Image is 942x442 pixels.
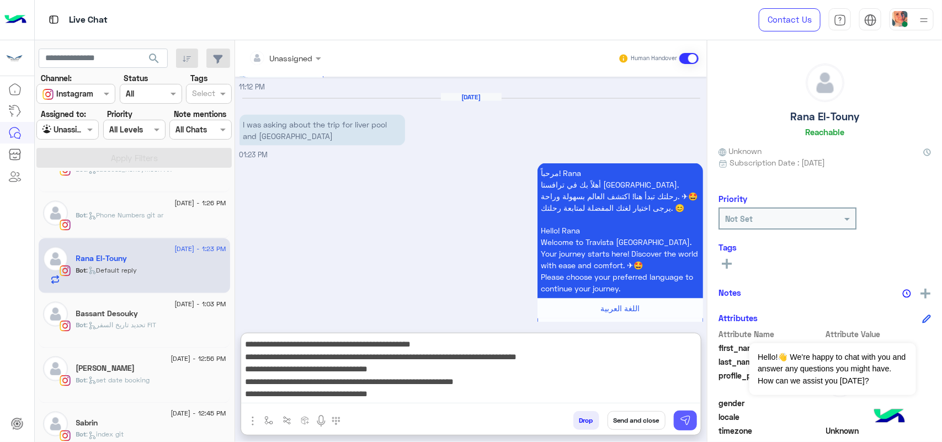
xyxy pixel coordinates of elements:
p: 10/8/2025, 1:23 PM [537,163,703,299]
span: Unknown [826,425,932,436]
img: profile [917,13,931,27]
span: : Phone Numbers git ar [87,211,164,219]
span: last_name [719,356,824,368]
img: tab [864,14,877,26]
img: Instagram [60,220,71,231]
img: defaultAdmin.png [43,412,68,436]
img: Instagram [60,265,71,276]
img: hulul-logo.png [870,398,909,436]
span: [DATE] - 1:03 PM [174,299,226,309]
h5: Bassant Desouky [76,309,139,318]
a: Contact Us [759,8,821,31]
img: 312138898846134 [4,48,24,68]
label: Priority [107,108,132,120]
label: Note mentions [174,108,226,120]
img: Instagram [60,321,71,332]
p: 10/8/2025, 1:23 PM [240,115,405,146]
label: Assigned to: [41,108,86,120]
img: defaultAdmin.png [43,356,68,381]
h6: Notes [719,287,741,297]
img: add [920,289,930,299]
span: : index git [87,430,124,439]
span: 01:23 PM [240,151,268,159]
span: Unknown [719,145,762,157]
img: userImage [892,11,908,26]
span: [DATE] - 12:56 PM [171,354,226,364]
button: Apply Filters [36,148,232,168]
button: select flow [260,411,278,429]
span: Bot [76,430,87,439]
div: Select [190,87,215,102]
img: tab [47,13,61,26]
img: Logo [4,8,26,31]
img: notes [902,289,911,298]
button: create order [296,411,315,429]
span: gender [719,397,824,409]
span: first_name [719,342,824,354]
h5: nada Shahin [76,364,135,373]
span: اللغة العربية [600,304,640,313]
img: defaultAdmin.png [43,247,68,271]
h5: Rana El-Touny [790,110,859,123]
img: tab [834,14,847,26]
a: tab [829,8,851,31]
span: : set date booking [87,376,150,384]
button: Trigger scenario [278,411,296,429]
img: Trigger scenario [283,416,291,425]
small: Human Handover [631,54,677,63]
img: select flow [264,416,273,425]
span: Subscription Date : [DATE] [730,157,825,168]
span: : تحديد تاريخ السفر FIT [87,321,157,329]
label: Status [124,72,148,84]
span: Bot [76,211,87,219]
h6: [DATE] [441,93,502,101]
span: Attribute Name [719,328,824,340]
h6: Priority [719,194,747,204]
label: Tags [190,72,207,84]
img: create order [301,416,310,425]
h6: Reachable [805,127,844,137]
span: 11:12 PM [240,83,265,91]
button: search [141,49,168,72]
span: Bot [76,266,87,274]
img: defaultAdmin.png [43,201,68,226]
img: defaultAdmin.png [43,302,68,327]
span: timezone [719,425,824,436]
h6: Attributes [719,313,758,323]
img: Instagram [60,430,71,441]
img: defaultAdmin.png [806,64,844,102]
p: Live Chat [69,13,108,28]
img: send voice note [315,414,328,428]
img: make a call [332,417,340,425]
label: Channel: [41,72,72,84]
span: [DATE] - 12:45 PM [171,409,226,419]
span: [DATE] - 1:26 PM [174,198,226,208]
img: send attachment [246,414,259,428]
h6: Tags [719,242,931,252]
span: Bot [76,376,87,384]
button: Send and close [608,411,666,430]
span: null [826,411,932,423]
span: locale [719,411,824,423]
span: null [826,397,932,409]
button: Drop [573,411,599,430]
span: profile_pic [719,370,824,395]
span: Bot [76,321,87,329]
img: send message [680,415,691,426]
img: Instagram [60,375,71,386]
span: search [147,52,161,65]
span: : Default reply [87,266,137,274]
span: [DATE] - 1:23 PM [174,244,226,254]
h5: Rana El-Touny [76,254,127,263]
span: Hello!👋 We're happy to chat with you and answer any questions you might have. How can we assist y... [749,343,916,395]
h5: Sabrin [76,419,98,428]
